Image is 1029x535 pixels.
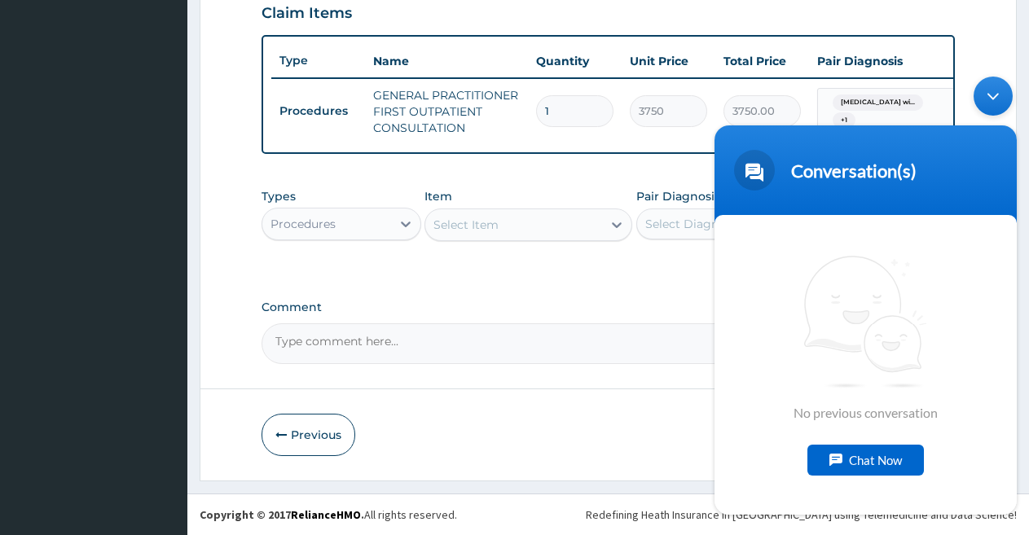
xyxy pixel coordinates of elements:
[809,45,988,77] th: Pair Diagnosis
[715,45,809,77] th: Total Price
[187,493,1029,535] footer: All rights reserved.
[262,300,955,314] label: Comment
[528,45,622,77] th: Quantity
[424,188,452,204] label: Item
[365,79,528,144] td: GENERAL PRACTITIONER FIRST OUTPATIENT CONSULTATION
[433,217,499,233] div: Select Item
[200,507,364,522] strong: Copyright © 2017 .
[636,188,720,204] label: Pair Diagnosis
[271,96,365,126] td: Procedures
[365,45,528,77] th: Name
[706,68,1025,523] iframe: SalesIQ Chatwindow
[291,507,361,522] a: RelianceHMO
[271,46,365,76] th: Type
[262,5,352,23] h3: Claim Items
[645,216,741,232] div: Select Diagnosis
[262,414,355,456] button: Previous
[262,190,296,204] label: Types
[586,506,1017,523] div: Redefining Heath Insurance in [GEOGRAPHIC_DATA] using Telemedicine and Data Science!
[622,45,715,77] th: Unit Price
[270,216,336,232] div: Procedures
